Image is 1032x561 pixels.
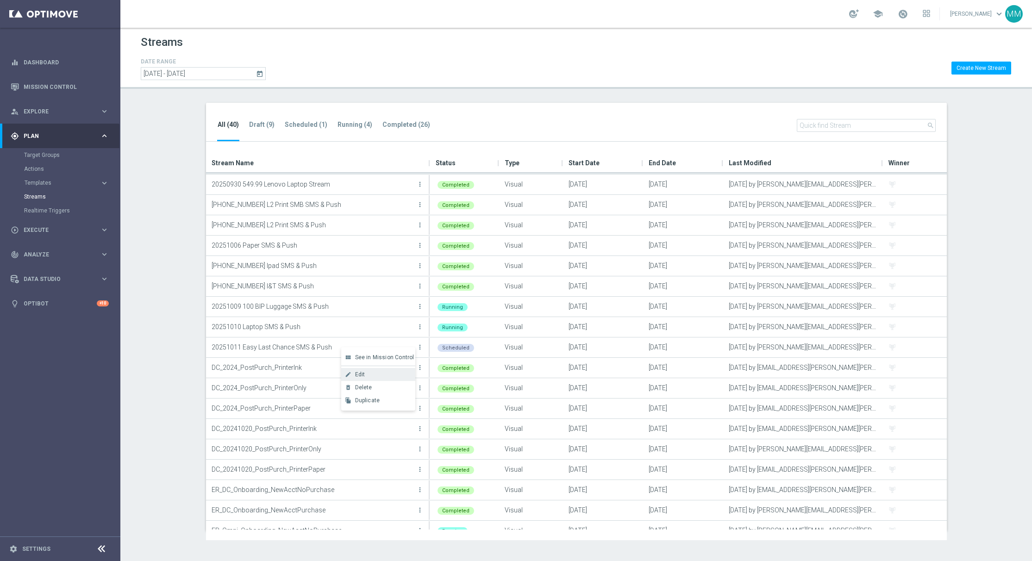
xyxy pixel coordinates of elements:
[563,236,643,256] div: [DATE]
[212,320,414,334] p: 20251010 Laptop SMS & Push
[212,483,414,497] p: ER_DC_Onboarding_NewAcctNoPurchase
[212,238,414,252] p: 20251006 Paper SMS & Push
[24,252,100,257] span: Analyze
[499,337,563,357] div: Visual
[729,154,771,172] span: Last Modified
[212,154,254,172] span: Stream Name
[10,275,109,283] button: Data Studio keyboard_arrow_right
[212,361,414,374] p: DC_2024_PostPurch_PrinterInk
[415,460,425,479] button: more_vert
[1005,5,1023,23] div: MM
[416,282,424,290] i: more_vert
[212,381,414,395] p: DC_2024_PostPurch_PrinterOnly
[24,165,96,173] a: Actions
[22,546,50,552] a: Settings
[499,175,563,194] div: Visual
[10,132,109,140] button: gps_fixed Plan keyboard_arrow_right
[643,399,723,418] div: [DATE]
[563,195,643,215] div: [DATE]
[415,480,425,499] button: more_vert
[563,480,643,500] div: [DATE]
[212,198,414,212] p: 20251002 L2 Print SMB SMS & Push
[11,75,109,99] div: Mission Control
[436,154,456,172] span: Status
[341,351,415,364] button: view_module See in Mission Control
[24,179,109,187] button: Templates keyboard_arrow_right
[416,364,424,371] i: more_vert
[723,317,883,337] div: [DATE] by [PERSON_NAME][EMAIL_ADDRESS][PERSON_NAME][PERSON_NAME][DOMAIN_NAME]
[416,425,424,432] i: more_vert
[11,226,19,234] i: play_circle_outline
[643,215,723,235] div: [DATE]
[563,297,643,317] div: [DATE]
[416,384,424,392] i: more_vert
[415,399,425,418] button: more_vert
[563,317,643,337] div: [DATE]
[415,338,425,356] button: more_vert
[11,250,19,259] i: track_changes
[338,121,372,129] tab-header: Running (4)
[255,67,266,81] button: today
[24,176,119,190] div: Templates
[563,419,643,439] div: [DATE]
[415,277,425,295] button: more_vert
[415,236,425,255] button: more_vert
[25,180,91,186] span: Templates
[11,50,109,75] div: Dashboard
[11,299,19,308] i: lightbulb
[723,439,883,459] div: [DATE] by [PERSON_NAME][EMAIL_ADDRESS][PERSON_NAME][PERSON_NAME][DOMAIN_NAME]
[416,323,424,330] i: more_vert
[24,227,100,233] span: Execute
[951,62,1011,75] button: Create New Stream
[218,121,239,129] tab-header: All (40)
[212,279,414,293] p: 20251008 I&T SMS & Push
[24,276,100,282] span: Data Studio
[438,527,468,535] div: Running
[24,204,119,218] div: Realtime Triggers
[499,358,563,378] div: Visual
[100,107,109,116] i: keyboard_arrow_right
[643,236,723,256] div: [DATE]
[563,500,643,520] div: [DATE]
[355,384,372,391] span: Delete
[415,318,425,336] button: more_vert
[723,256,883,276] div: [DATE] by [PERSON_NAME][EMAIL_ADDRESS][PERSON_NAME][PERSON_NAME][DOMAIN_NAME]
[563,521,643,541] div: [DATE]
[927,122,934,129] i: search
[438,303,468,311] div: Running
[416,527,424,534] i: more_vert
[643,175,723,194] div: [DATE]
[563,175,643,194] div: [DATE]
[212,177,414,191] p: 20250930 549.99 Lenovo Laptop Stream
[723,521,883,541] div: [DATE] by [PERSON_NAME][EMAIL_ADDRESS][PERSON_NAME][PERSON_NAME][DOMAIN_NAME]
[415,358,425,377] button: more_vert
[10,59,109,66] button: equalizer Dashboard
[438,405,474,413] div: Completed
[212,442,414,456] p: DC_20241020_PostPurch_PrinterOnly
[563,439,643,459] div: [DATE]
[643,460,723,480] div: [DATE]
[499,297,563,317] div: Visual
[499,215,563,235] div: Visual
[499,480,563,500] div: Visual
[355,397,380,404] span: Duplicate
[723,500,883,520] div: [DATE] by [PERSON_NAME][EMAIL_ADDRESS][PERSON_NAME][PERSON_NAME][DOMAIN_NAME]
[499,460,563,480] div: Visual
[499,521,563,541] div: Visual
[415,440,425,458] button: more_vert
[212,259,414,273] p: 20251007 Ipad SMS & Push
[499,276,563,296] div: Visual
[563,256,643,276] div: [DATE]
[10,300,109,307] button: lightbulb Optibot +10
[345,384,351,391] i: delete_forever
[563,358,643,378] div: [DATE]
[9,545,18,553] i: settings
[10,83,109,91] div: Mission Control
[416,506,424,514] i: more_vert
[563,399,643,418] div: [DATE]
[643,337,723,357] div: [DATE]
[212,401,414,415] p: DC_2024_PostPurch_PrinterPaper
[141,58,266,65] h4: DATE RANGE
